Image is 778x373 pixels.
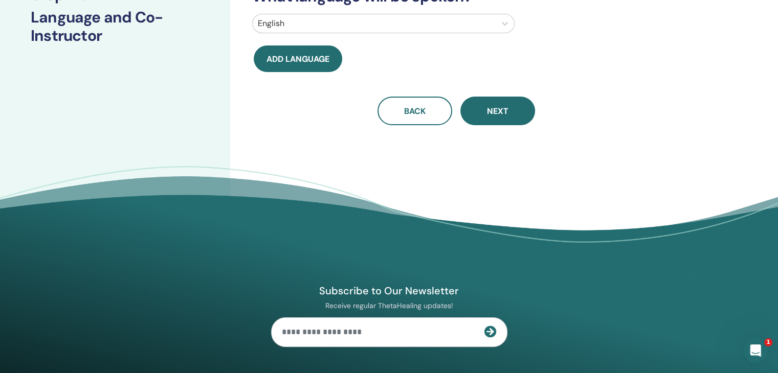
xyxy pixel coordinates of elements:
button: Next [460,97,535,125]
span: Add language [266,54,329,64]
h3: Language and Co-Instructor [31,8,199,45]
p: Receive regular ThetaHealing updates! [271,301,507,310]
button: Back [377,97,452,125]
span: Back [404,106,426,116]
button: Add language [254,45,342,72]
span: 1 [764,338,772,346]
span: Next [487,106,508,116]
h4: Subscribe to Our Newsletter [271,284,507,297]
iframe: Intercom live chat [743,338,768,363]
